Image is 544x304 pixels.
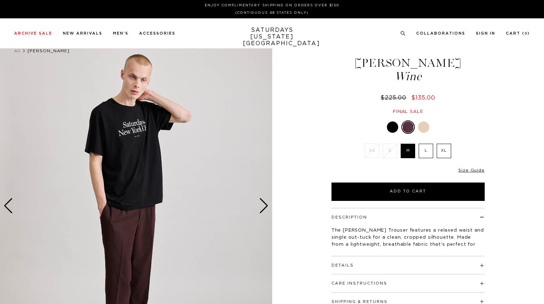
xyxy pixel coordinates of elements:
label: XL [437,144,451,158]
a: Men's [113,31,128,35]
label: L [419,144,433,158]
a: Accessories [139,31,175,35]
a: SATURDAYS[US_STATE][GEOGRAPHIC_DATA] [243,27,301,47]
p: The [PERSON_NAME] Trouser features a relaxed waist and single out-tuck for a clean, cropped silho... [331,227,485,255]
button: Care Instructions [331,281,387,285]
button: Add to Cart [331,183,485,201]
button: Details [331,263,354,267]
del: $225.00 [381,95,409,101]
a: All [14,49,20,53]
a: Sign In [476,31,495,35]
h1: [PERSON_NAME] [330,57,486,82]
button: Shipping & Returns [331,300,388,304]
a: Archive Sale [14,31,52,35]
div: Previous slide [4,198,13,214]
a: Collaborations [416,31,465,35]
a: New Arrivals [63,31,102,35]
p: Enjoy Complimentary Shipping on Orders Over $150 [17,3,527,8]
a: Size Guide [458,168,484,172]
div: Next slide [259,198,269,214]
span: Wine [330,71,486,82]
p: (Contiguous 48 States Only) [17,10,527,16]
div: Final sale [330,109,486,115]
button: Description [331,215,367,219]
label: M [401,144,415,158]
small: 0 [525,32,527,35]
a: Cart (0) [506,31,530,35]
span: $135.00 [411,95,435,101]
span: [PERSON_NAME] [28,49,70,53]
